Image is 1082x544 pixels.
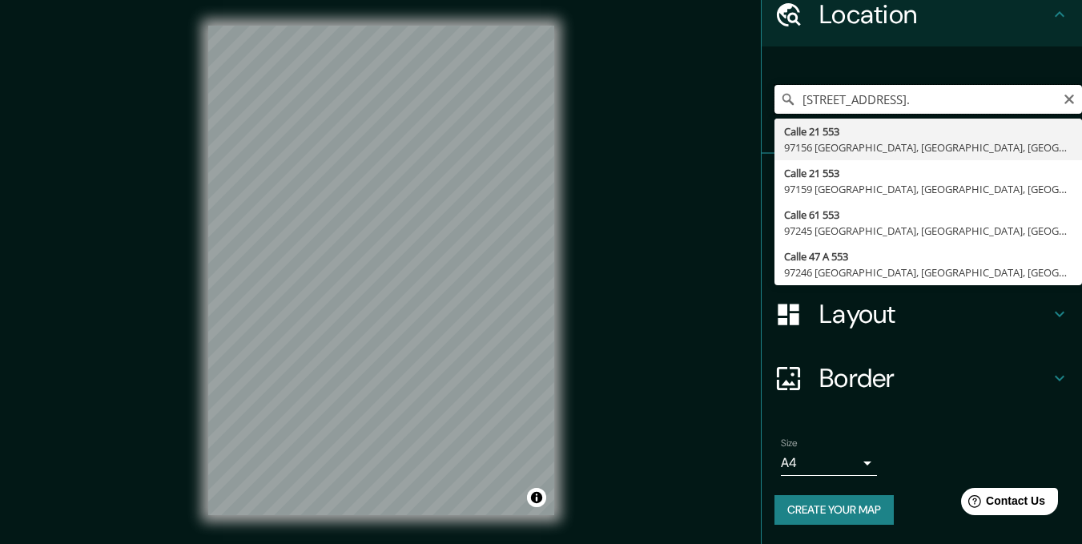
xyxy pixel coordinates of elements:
div: 97156 [GEOGRAPHIC_DATA], [GEOGRAPHIC_DATA], [GEOGRAPHIC_DATA] [784,139,1072,155]
div: 97246 [GEOGRAPHIC_DATA], [GEOGRAPHIC_DATA], [GEOGRAPHIC_DATA] [784,264,1072,280]
div: Border [762,346,1082,410]
div: Style [762,218,1082,282]
label: Size [781,437,798,450]
div: 97245 [GEOGRAPHIC_DATA], [GEOGRAPHIC_DATA], [GEOGRAPHIC_DATA] [784,223,1072,239]
input: Pick your city or area [774,85,1082,114]
div: Calle 21 553 [784,123,1072,139]
div: Layout [762,282,1082,346]
div: 97159 [GEOGRAPHIC_DATA], [GEOGRAPHIC_DATA], [GEOGRAPHIC_DATA] [784,181,1072,197]
h4: Border [819,362,1050,394]
iframe: Help widget launcher [939,482,1064,526]
div: Calle 47 A 553 [784,248,1072,264]
button: Create your map [774,495,894,525]
button: Toggle attribution [527,488,546,507]
div: Pins [762,154,1082,218]
div: Calle 21 553 [784,165,1072,181]
div: Calle 61 553 [784,207,1072,223]
div: A4 [781,450,877,476]
h4: Layout [819,298,1050,330]
button: Clear [1063,91,1076,106]
canvas: Map [208,26,554,515]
